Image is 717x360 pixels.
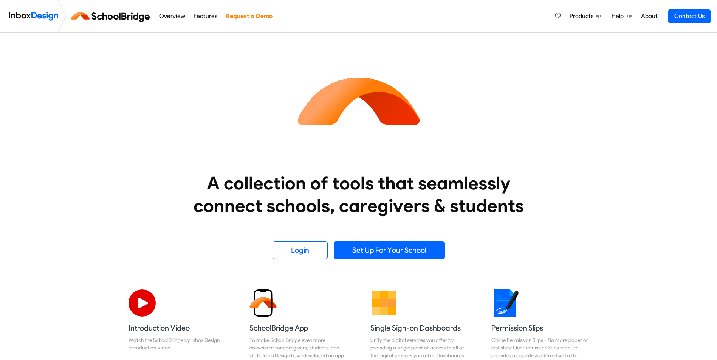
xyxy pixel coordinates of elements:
[612,12,627,21] span: Help
[570,12,596,21] span: Products
[273,241,328,259] a: Login
[70,7,155,25] img: schoolbridge logo
[334,241,445,259] a: Set Up For Your School
[491,289,519,317] img: 2022_01_18_icon_signature.svg
[249,323,347,333] h5: SchoolBridge App
[370,289,398,317] img: 2022_01_13_icon_grid.svg
[179,172,538,217] heading: A collection of tools that seamlessly connect schools, caregivers & students
[639,9,660,24] a: About
[129,289,156,317] img: 2022_07_11_icon_video_playback.svg
[370,323,468,333] h5: Single Sign-on Dashboards
[668,9,711,23] a: Contact Us
[129,323,226,333] h5: Introduction Video
[609,9,635,24] a: Help
[192,9,220,24] a: Features
[249,289,277,317] img: 2022_01_13_icon_sb_app.svg
[291,33,427,169] img: icon_schoolbridge.svg
[567,9,604,24] a: Products
[224,9,274,24] a: Request a Demo
[491,323,589,333] h5: Permission Slips
[129,336,226,352] div: Watch the SchoolBridge by Inbox Design Introduction Video
[157,9,187,24] a: Overview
